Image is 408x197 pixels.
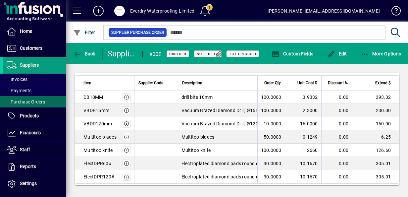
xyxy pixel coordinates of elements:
[3,40,66,57] a: Customers
[111,29,164,36] span: Supplier Purchase Order
[321,117,352,130] td: 0.00
[20,29,32,34] span: Home
[73,51,95,56] span: Back
[386,1,400,23] a: Knowledge Base
[20,62,39,68] span: Suppliers
[257,144,285,157] td: 100.0000
[3,108,66,124] a: Products
[285,130,321,144] td: 0.1249
[361,51,401,56] span: More Options
[20,113,39,118] span: Products
[20,147,30,152] span: Staff
[20,181,37,186] span: Settings
[257,117,285,130] td: 10.0000
[7,88,31,93] span: Payments
[181,160,295,167] span: Electroplated diamond pads round diamond type 60#
[3,74,66,85] a: Invoices
[321,104,352,117] td: 0.00
[83,147,113,154] div: Multitoolknife
[285,144,321,157] td: 1.2660
[285,91,321,104] td: 3.9332
[7,99,45,104] span: Purchase Orders
[3,125,66,141] a: Financials
[83,79,91,87] span: Item
[3,23,66,40] a: Home
[321,91,352,104] td: 0.00
[181,120,278,127] span: Vacuum Brazed Diamond Drill, Ø120mm, M14
[328,79,348,87] span: Discount %
[72,48,97,60] button: Back
[3,96,66,107] a: Purchase Orders
[352,117,399,130] td: 160.00
[352,144,399,157] td: 126.60
[66,48,103,60] app-page-header-button: Back
[72,27,97,38] button: Filter
[181,107,312,114] span: Vacuum Brazed Diamond Drill, Ø15mm, M14 with plastic tube
[109,5,130,17] button: Profile
[285,104,321,117] td: 2.3000
[181,134,215,140] span: Multitoolblades
[327,51,347,56] span: Edit
[321,157,352,170] td: 0.00
[257,130,285,144] td: 50.0000
[285,157,321,170] td: 10.1670
[197,52,219,56] span: Not Filled
[130,6,194,16] div: Everdry Waterproofing Limited
[270,48,315,60] button: Custom Fields
[108,48,136,59] div: Supplier Purchase Order
[181,173,298,180] span: Electroplated diamond pads round diamond type 120#
[20,130,41,135] span: Financials
[181,94,213,100] span: drill bits 10mm
[257,170,285,183] td: 30.0000
[257,104,285,117] td: 100.0000
[352,104,399,117] td: 230.00
[182,79,202,87] span: Description
[20,164,36,169] span: Reports
[352,91,399,104] td: 393.32
[359,48,403,60] button: More Options
[215,51,258,56] span: Documents (1)
[321,130,352,144] td: 0.00
[3,142,66,158] a: Staff
[213,48,260,60] button: Documents (1)
[3,159,66,175] a: Reports
[285,117,321,130] td: 16.0000
[297,79,317,87] span: Unit Cost $
[88,5,109,17] button: Add
[7,77,27,82] span: Invoices
[321,170,352,183] td: 0.00
[83,107,109,114] div: VBDB15mm
[375,79,391,87] span: Extend $
[3,85,66,96] a: Payments
[268,6,380,16] div: [PERSON_NAME] [EMAIL_ADDRESS][DOMAIN_NAME]
[352,130,399,144] td: 6.25
[181,147,211,154] span: Multitoolknife
[3,175,66,192] a: Settings
[321,144,352,157] td: 0.00
[83,160,112,167] div: ElectDPR60#
[352,170,399,183] td: 305.01
[272,51,313,56] span: Custom Fields
[257,91,285,104] td: 100.0000
[149,49,162,59] div: #229
[352,157,399,170] td: 305.01
[83,94,103,100] div: DB10MM
[264,79,281,87] span: Order Qty
[83,120,112,127] div: VBDD120mm
[20,45,42,51] span: Customers
[83,173,114,180] div: ElectDPR120#
[169,52,186,56] span: Ordered
[285,170,321,183] td: 10.1670
[83,134,117,140] div: Multitoolblades
[138,79,163,87] span: Supplier Code
[326,48,349,60] button: Edit
[257,157,285,170] td: 30.0000
[73,30,95,35] span: Filter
